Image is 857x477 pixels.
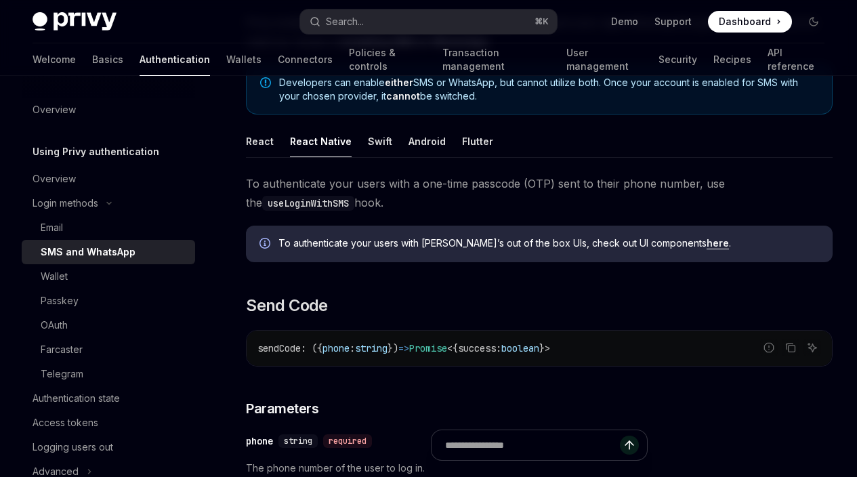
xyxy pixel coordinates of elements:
a: Overview [22,98,195,122]
a: SMS and WhatsApp [22,240,195,264]
span: Dashboard [719,15,771,28]
span: => [398,342,409,354]
span: } [539,342,545,354]
span: { [453,342,458,354]
a: Demo [611,15,638,28]
div: Overview [33,171,76,187]
div: OAuth [41,317,68,333]
div: Access tokens [33,415,98,431]
img: dark logo [33,12,117,31]
a: Support [654,15,692,28]
a: Dashboard [708,11,792,33]
a: OAuth [22,313,195,337]
div: Wallet [41,268,68,285]
a: Authentication state [22,386,195,411]
div: Android [409,125,446,157]
input: Ask a question... [445,430,620,460]
a: Wallet [22,264,195,289]
a: Email [22,215,195,240]
span: < [447,342,453,354]
a: Passkey [22,289,195,313]
div: Telegram [41,366,83,382]
a: Wallets [226,43,262,76]
a: Transaction management [442,43,549,76]
div: Flutter [462,125,493,157]
span: : ({ [301,342,322,354]
div: React [246,125,274,157]
button: Open search [300,9,557,34]
span: ⌘ K [535,16,549,27]
a: Overview [22,167,195,191]
strong: either [385,77,413,88]
a: Connectors [278,43,333,76]
a: Welcome [33,43,76,76]
button: Copy the contents from the code block [782,339,799,356]
span: To authenticate your users with a one-time passcode (OTP) sent to their phone number, use the hook. [246,174,833,212]
div: Authentication state [33,390,120,407]
a: Logging users out [22,435,195,459]
div: Search... [326,14,364,30]
span: > [545,342,550,354]
strong: cannot [386,90,420,102]
div: Swift [368,125,392,157]
div: Logging users out [33,439,113,455]
button: Toggle dark mode [803,11,824,33]
div: Overview [33,102,76,118]
a: Telegram [22,362,195,386]
a: User management [566,43,643,76]
span: Send Code [246,295,328,316]
a: here [707,237,729,249]
button: Ask AI [803,339,821,356]
span: Promise [409,342,447,354]
a: API reference [768,43,824,76]
span: : [350,342,355,354]
a: Security [659,43,697,76]
span: string [355,342,388,354]
div: Email [41,220,63,236]
svg: Info [259,238,273,251]
div: Passkey [41,293,79,309]
span: Developers can enable SMS or WhatsApp, but cannot utilize both. Once your account is enabled for ... [279,76,818,103]
div: Login methods [33,195,98,211]
code: useLoginWithSMS [262,196,354,211]
span: phone [322,342,350,354]
span: }) [388,342,398,354]
a: Access tokens [22,411,195,435]
button: Report incorrect code [760,339,778,356]
a: Farcaster [22,337,195,362]
a: Policies & controls [349,43,426,76]
span: Parameters [246,399,318,418]
div: Farcaster [41,341,83,358]
div: SMS and WhatsApp [41,244,135,260]
svg: Note [260,77,271,88]
span: To authenticate your users with [PERSON_NAME]’s out of the box UIs, check out UI components . [278,236,819,250]
button: Toggle Login methods section [22,191,195,215]
div: React Native [290,125,352,157]
a: Recipes [713,43,751,76]
span: : [496,342,501,354]
a: Authentication [140,43,210,76]
button: Send message [620,436,639,455]
span: success [458,342,496,354]
span: sendCode [257,342,301,354]
h5: Using Privy authentication [33,144,159,160]
a: Basics [92,43,123,76]
span: boolean [501,342,539,354]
